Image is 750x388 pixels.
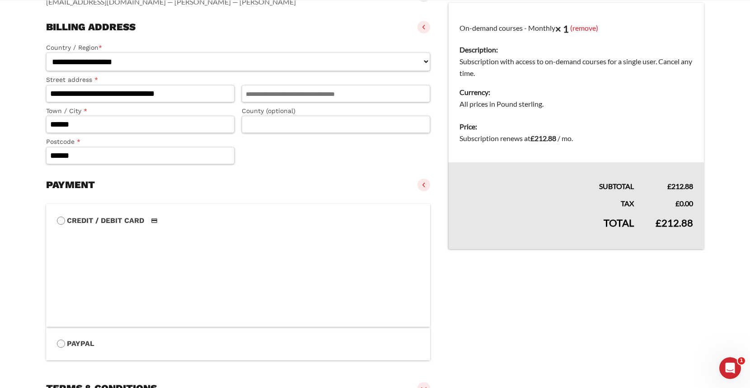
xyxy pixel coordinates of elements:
span: £ [656,217,661,229]
strong: × 1 [555,23,569,35]
bdi: 212.88 [530,134,556,142]
dd: Subscription with access to on-demand courses for a single user. Cancel any time. [459,56,693,79]
dt: Description: [459,44,693,56]
span: (optional) [266,107,295,114]
label: Credit / Debit Card [57,215,419,227]
bdi: 212.88 [667,182,693,190]
input: Credit / Debit CardCredit / Debit Card [57,217,65,225]
h3: Billing address [46,21,136,33]
bdi: 212.88 [656,217,693,229]
th: Tax [448,192,645,209]
span: 1 [738,357,745,364]
label: Town / City [46,106,234,116]
input: PayPal [57,340,65,348]
img: Credit / Debit Card [146,215,163,226]
dd: All prices in Pound sterling. [459,98,693,110]
dt: Price: [459,121,693,132]
td: On-demand courses - Monthly [448,3,704,116]
label: Street address [46,75,234,85]
iframe: Intercom live chat [719,357,741,379]
label: County [242,106,430,116]
label: Postcode [46,137,234,147]
label: Country / Region [46,43,430,53]
th: Total [448,209,645,249]
th: Subtotal [448,162,645,192]
label: PayPal [57,338,419,350]
a: (remove) [570,23,598,32]
span: £ [667,182,671,190]
bdi: 0.00 [675,199,693,208]
span: Subscription renews at . [459,134,573,142]
h3: Payment [46,179,95,191]
span: / mo [558,134,572,142]
span: £ [675,199,680,208]
dt: Currency: [459,86,693,98]
iframe: Secure payment input frame [55,225,417,316]
span: £ [530,134,534,142]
